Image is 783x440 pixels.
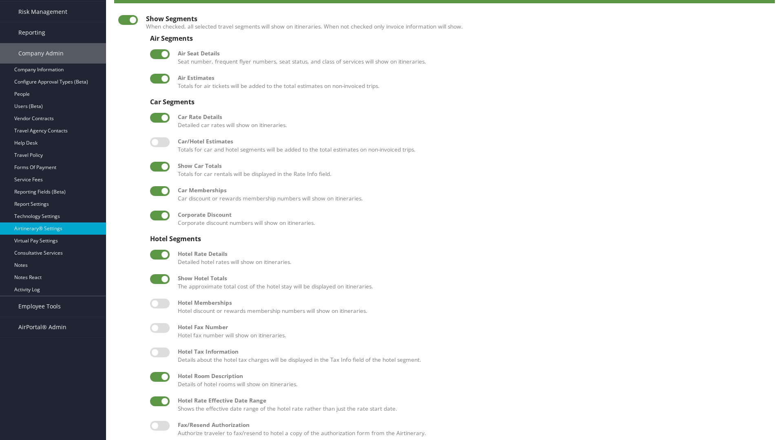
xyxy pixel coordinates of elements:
[178,274,767,282] div: Show Hotel Totals
[178,348,767,364] label: Details about the hotel tax charges will be displayed in the Tax Info field of the hotel segment.
[18,43,64,64] span: Company Admin
[178,323,767,340] label: Hotel fax number will show on itineraries.
[178,250,767,266] label: Detailed hotel rates will show on itineraries.
[178,49,767,57] div: Air Seat Details
[178,348,767,356] div: Hotel Tax Information
[178,299,767,315] label: Hotel discount or rewards membership numbers will show on itineraries.
[178,372,767,389] label: Details of hotel rooms will show on itineraries.
[178,186,767,194] div: Car Memberships
[178,421,767,429] div: Fax/Resend Authorization
[146,15,771,22] div: Show Segments
[178,162,767,170] div: Show Car Totals
[18,2,67,22] span: Risk Management
[178,186,767,203] label: Car discount or rewards membership numbers will show on itineraries.
[178,396,767,413] label: Shows the effective date range of the hotel rate rather than just the rate start date.
[178,299,767,307] div: Hotel Memberships
[178,211,767,227] label: Corporate discount numbers will show on itineraries.
[146,22,771,31] label: When checked, all selected travel segments will show on itineraries. When not checked only invoic...
[178,74,767,82] div: Air Estimates
[178,274,767,291] label: The approximate total cost of the hotel stay will be displayed on itineraries.
[178,372,767,380] div: Hotel Room Description
[178,137,767,154] label: Totals for car and hotel segments will be added to the total estimates on non-invoiced trips.
[178,250,767,258] div: Hotel Rate Details
[150,98,767,106] div: Car Segments
[178,396,767,405] div: Hotel Rate Effective Date Range
[18,22,45,43] span: Reporting
[178,137,767,145] div: Car/Hotel Estimates
[178,421,767,438] label: Authorize traveler to fax/resend to hotel a copy of the authorization form from the Airtinerary.
[178,74,767,90] label: Totals for air tickets will be added to the total estimates on non-invoiced trips.
[150,35,767,42] div: Air Segments
[178,49,767,66] label: Seat number, frequent flyer numbers, seat status, and class of services will show on itineraries.
[178,162,767,178] label: Totals for car rentals will be displayed in the Rate Info field.
[18,317,66,337] span: AirPortal® Admin
[178,211,767,219] div: Corporate Discount
[18,296,61,317] span: Employee Tools
[178,113,767,121] div: Car Rate Details
[150,235,767,242] div: Hotel Segments
[178,113,767,130] label: Detailed car rates will show on itineraries.
[178,323,767,331] div: Hotel Fax Number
